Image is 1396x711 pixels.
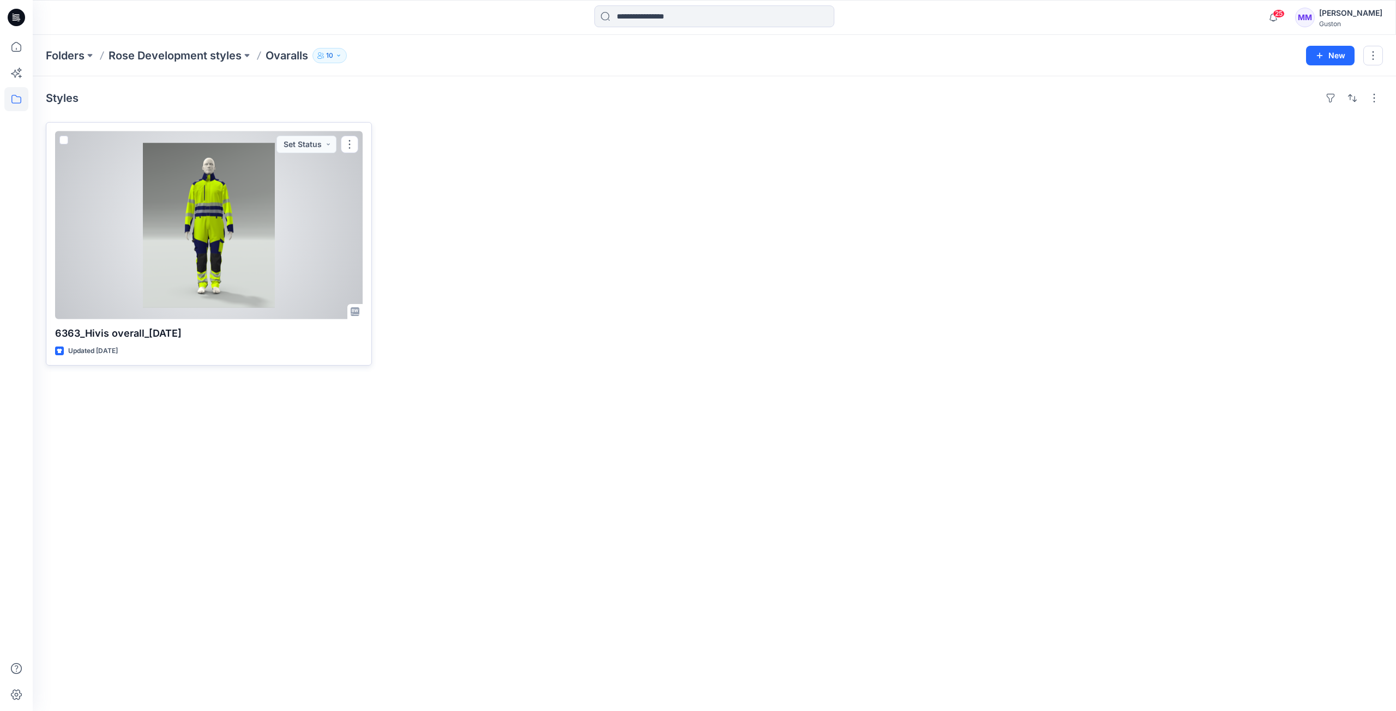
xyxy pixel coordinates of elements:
div: Guston [1319,20,1382,28]
p: 10 [326,50,333,62]
a: Rose Development styles [109,48,242,63]
button: New [1306,46,1355,65]
h4: Styles [46,92,79,105]
div: [PERSON_NAME] [1319,7,1382,20]
a: 6363_Hivis overall_01-09-2025 [55,131,363,319]
p: Updated [DATE] [68,345,118,357]
span: 25 [1273,9,1285,18]
p: 6363_Hivis overall_[DATE] [55,326,363,341]
a: Folders [46,48,85,63]
button: 10 [312,48,347,63]
div: MM [1295,8,1315,27]
p: Ovaralls [266,48,308,63]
